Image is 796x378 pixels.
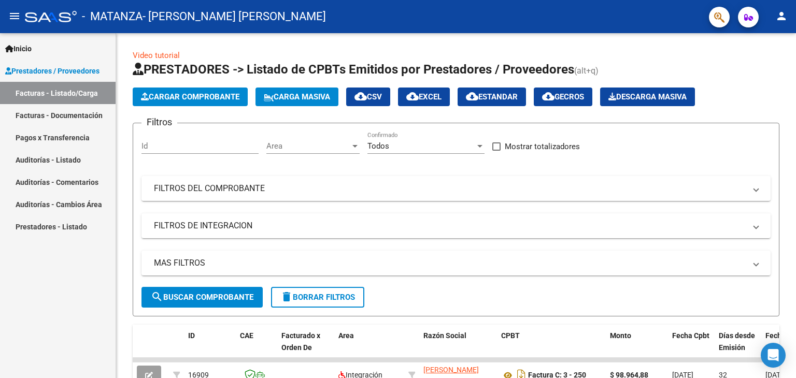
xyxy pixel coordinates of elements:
button: Carga Masiva [255,88,338,106]
span: CAE [240,331,253,340]
mat-icon: person [775,10,788,22]
span: Gecros [542,92,584,101]
datatable-header-cell: Razón Social [419,325,497,370]
mat-icon: delete [280,290,293,303]
datatable-header-cell: Días desde Emisión [715,325,761,370]
datatable-header-cell: CPBT [497,325,606,370]
datatable-header-cell: Area [334,325,404,370]
mat-icon: cloud_download [406,90,419,103]
span: Días desde Emisión [719,331,755,352]
mat-icon: menu [8,10,21,22]
mat-panel-title: FILTROS DEL COMPROBANTE [154,183,746,194]
span: - MATANZA [82,5,143,28]
mat-expansion-panel-header: FILTROS DEL COMPROBANTE [141,176,771,201]
span: (alt+q) [574,66,599,76]
mat-icon: cloud_download [466,90,478,103]
span: Fecha Recibido [765,331,794,352]
span: Todos [367,141,389,151]
div: Open Intercom Messenger [761,343,786,368]
mat-icon: cloud_download [542,90,555,103]
button: EXCEL [398,88,450,106]
span: Fecha Cpbt [672,331,709,340]
mat-icon: cloud_download [354,90,367,103]
datatable-header-cell: Fecha Cpbt [668,325,715,370]
app-download-masive: Descarga masiva de comprobantes (adjuntos) [600,88,695,106]
mat-panel-title: MAS FILTROS [154,257,746,269]
mat-expansion-panel-header: FILTROS DE INTEGRACION [141,213,771,238]
mat-icon: search [151,290,163,303]
span: Estandar [466,92,518,101]
mat-expansion-panel-header: MAS FILTROS [141,251,771,275]
span: Carga Masiva [264,92,330,101]
h3: Filtros [141,115,177,129]
span: Prestadores / Proveedores [5,65,99,77]
mat-panel-title: FILTROS DE INTEGRACION [154,220,746,231]
span: Razón Social [423,331,466,340]
button: Cargar Comprobante [133,88,248,106]
span: Buscar Comprobante [151,293,253,302]
button: CSV [346,88,390,106]
button: Gecros [534,88,592,106]
button: Buscar Comprobante [141,287,263,308]
span: PRESTADORES -> Listado de CPBTs Emitidos por Prestadores / Proveedores [133,62,574,77]
span: CPBT [501,331,520,340]
datatable-header-cell: Facturado x Orden De [277,325,334,370]
button: Descarga Masiva [600,88,695,106]
span: CSV [354,92,382,101]
span: EXCEL [406,92,442,101]
span: Area [266,141,350,151]
datatable-header-cell: ID [184,325,236,370]
datatable-header-cell: CAE [236,325,277,370]
span: - [PERSON_NAME] [PERSON_NAME] [143,5,326,28]
span: Monto [610,331,631,340]
button: Borrar Filtros [271,287,364,308]
button: Estandar [458,88,526,106]
span: Cargar Comprobante [141,92,239,101]
datatable-header-cell: Monto [606,325,668,370]
span: Borrar Filtros [280,293,355,302]
span: Inicio [5,43,32,54]
span: Facturado x Orden De [281,331,320,352]
span: Mostrar totalizadores [505,140,580,153]
span: ID [188,331,195,340]
a: Video tutorial [133,51,180,60]
span: Descarga Masiva [608,92,687,101]
span: Area [338,331,354,340]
